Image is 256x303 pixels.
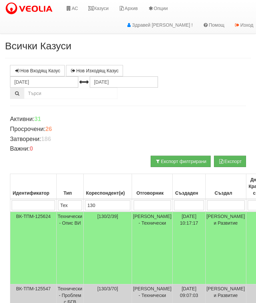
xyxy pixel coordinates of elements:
td: [DATE] 10:17:17 [173,212,205,284]
th: Тип: No sort applied, activate to apply an ascending sort [57,174,84,199]
span: [130/3/70] [97,286,118,291]
a: Нов Входящ Казус [10,65,65,76]
td: Технически - Опис ВИ [57,212,84,284]
a: Нов Изходящ Казус [66,65,123,76]
h4: Активни: [10,116,246,123]
div: Кореспондент(и) [85,188,131,198]
th: Идентификатор: No sort applied, activate to apply an ascending sort [10,174,57,199]
th: Отговорник: No sort applied, activate to apply an ascending sort [132,174,173,199]
div: Тип [58,188,82,198]
input: Търсене по Идентификатор, Бл/Вх/Ап, Тип, Описание, Моб. Номер, Имейл, Файл, Коментар, [24,88,117,99]
div: Създал [207,188,245,198]
th: Създал: No sort applied, activate to apply an ascending sort [205,174,246,199]
a: Здравей [PERSON_NAME] ! [121,17,198,33]
td: [PERSON_NAME] и Развитие [205,212,246,284]
td: [PERSON_NAME] - Технически [132,212,173,284]
span: [130/2/39] [97,214,118,219]
a: Помощ [198,17,229,33]
b: 186 [41,136,51,142]
button: Експорт [214,156,246,167]
b: 0 [30,145,33,152]
h2: Всички Казуси [5,40,251,51]
b: 26 [45,126,52,132]
button: Експорт филтрирани [151,156,211,167]
img: VeoliaLogo.png [5,2,56,16]
th: Създаден: No sort applied, activate to apply an ascending sort [173,174,205,199]
td: ВК-ТПМ-125624 [10,212,57,284]
h4: Просрочени: [10,126,246,133]
div: Създаден [174,188,204,198]
h4: Затворени: [10,136,246,143]
b: 31 [34,116,41,122]
th: Кореспондент(и): No sort applied, activate to apply an ascending sort [83,174,132,199]
div: Отговорник [133,188,171,198]
div: Идентификатор [11,188,55,198]
h4: Важни: [10,146,246,152]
